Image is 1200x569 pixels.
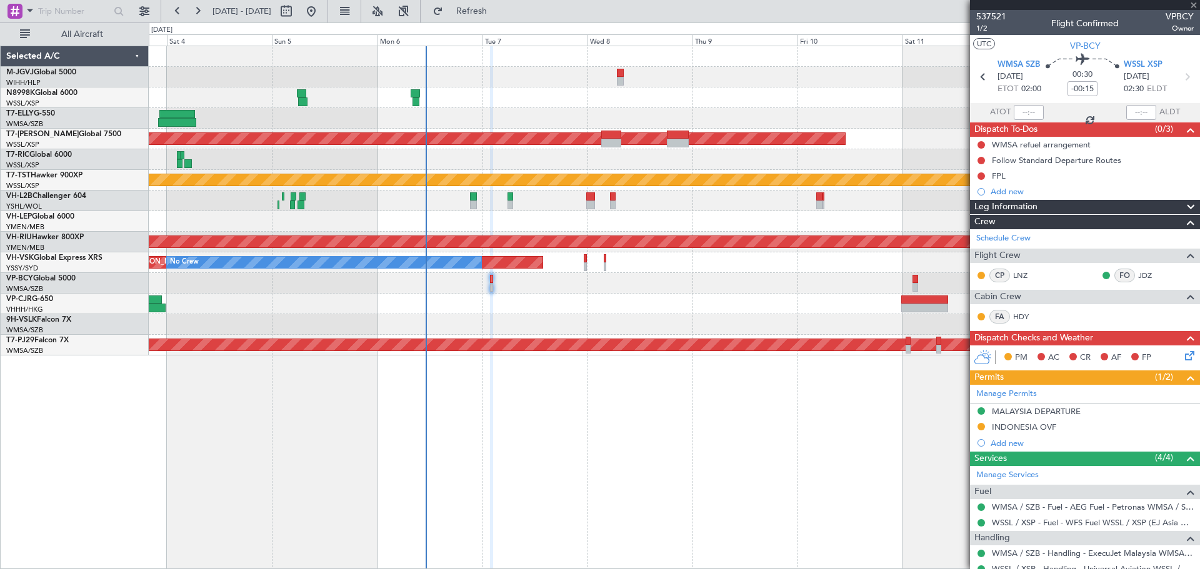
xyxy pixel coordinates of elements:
span: [DATE] [1124,71,1149,83]
div: WMSA refuel arrangement [992,139,1091,150]
a: T7-PJ29Falcon 7X [6,337,69,344]
span: Leg Information [974,200,1037,214]
a: WMSA/SZB [6,119,43,129]
a: YSHL/WOL [6,202,42,211]
span: WMSA SZB [997,59,1040,71]
div: [DATE] [151,25,172,36]
span: T7-TST [6,172,31,179]
div: Fri 10 [797,34,902,46]
span: CR [1080,352,1091,364]
span: Flight Crew [974,249,1021,263]
span: AF [1111,352,1121,364]
div: Flight Confirmed [1051,17,1119,30]
a: WMSA/SZB [6,325,43,335]
span: WSSL XSP [1124,59,1162,71]
a: YSSY/SYD [6,264,38,273]
a: WMSA / SZB - Fuel - AEG Fuel - Petronas WMSA / SZB (EJ Asia Only) [992,502,1194,512]
a: Manage Services [976,469,1039,482]
span: T7-PJ29 [6,337,34,344]
a: M-JGVJGlobal 5000 [6,69,76,76]
span: (0/3) [1155,122,1173,136]
span: VH-LEP [6,213,32,220]
div: FPL [992,171,1006,181]
span: [DATE] [997,71,1023,83]
a: VP-BCYGlobal 5000 [6,275,76,282]
span: VP-BCY [1070,39,1101,52]
span: (4/4) [1155,451,1173,464]
span: Services [974,452,1007,466]
a: N8998KGlobal 6000 [6,89,77,97]
a: Schedule Crew [976,232,1031,245]
div: Sat 11 [902,34,1007,46]
span: ATOT [990,106,1011,119]
span: Fuel [974,485,991,499]
a: WMSA/SZB [6,284,43,294]
input: Trip Number [38,2,110,21]
span: T7-ELLY [6,110,34,117]
div: MALAYSIA DEPARTURE [992,406,1081,417]
a: VP-CJRG-650 [6,295,53,303]
span: Crew [974,215,996,229]
a: T7-ELLYG-550 [6,110,55,117]
a: JDZ [1138,270,1166,281]
span: 02:00 [1021,83,1041,96]
a: VHHH/HKG [6,305,43,314]
span: M-JGVJ [6,69,34,76]
a: 9H-VSLKFalcon 7X [6,316,71,324]
span: VH-L2B [6,192,32,200]
span: (1/2) [1155,370,1173,383]
a: Manage Permits [976,388,1037,400]
div: Sun 5 [272,34,377,46]
div: CP [989,269,1010,282]
span: All Aircraft [32,30,132,39]
span: PM [1015,352,1027,364]
a: YMEN/MEB [6,243,44,252]
span: Owner [1166,23,1194,34]
span: N8998K [6,89,35,97]
a: WSSL/XSP [6,181,39,190]
span: VP-CJR [6,295,32,303]
span: 537521 [976,10,1006,23]
span: 1/2 [976,23,1006,34]
div: FO [1114,269,1135,282]
a: WSSL/XSP [6,140,39,149]
span: Refresh [446,7,498,16]
span: AC [1048,352,1059,364]
a: VH-RIUHawker 800XP [6,234,84,241]
a: LNZ [1013,270,1041,281]
span: 02:30 [1124,83,1144,96]
span: Dispatch To-Dos [974,122,1037,137]
button: All Aircraft [14,24,136,44]
span: VPBCY [1166,10,1194,23]
a: WSSL/XSP [6,99,39,108]
a: WSSL/XSP [6,161,39,170]
span: VH-RIU [6,234,32,241]
div: Follow Standard Departure Routes [992,155,1121,166]
button: Refresh [427,1,502,21]
div: Mon 6 [377,34,482,46]
a: VH-VSKGlobal Express XRS [6,254,102,262]
div: Sat 4 [167,34,272,46]
a: VH-L2BChallenger 604 [6,192,86,200]
div: FA [989,310,1010,324]
a: WSSL / XSP - Fuel - WFS Fuel WSSL / XSP (EJ Asia Only) [992,517,1194,528]
button: UTC [973,38,995,49]
span: VP-BCY [6,275,33,282]
div: Thu 9 [692,34,797,46]
a: T7-TSTHawker 900XP [6,172,82,179]
div: INDONESIA OVF [992,422,1056,432]
a: WMSA/SZB [6,346,43,355]
span: 00:30 [1072,69,1092,81]
a: YMEN/MEB [6,222,44,232]
span: Cabin Crew [974,290,1021,304]
span: Permits [974,370,1004,385]
span: T7-RIC [6,151,29,159]
span: FP [1142,352,1151,364]
span: 9H-VSLK [6,316,37,324]
span: [DATE] - [DATE] [212,6,271,17]
a: WIHH/HLP [6,78,41,87]
a: T7-RICGlobal 6000 [6,151,72,159]
div: Add new [991,186,1194,197]
span: VH-VSK [6,254,34,262]
div: No Crew [170,253,199,272]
